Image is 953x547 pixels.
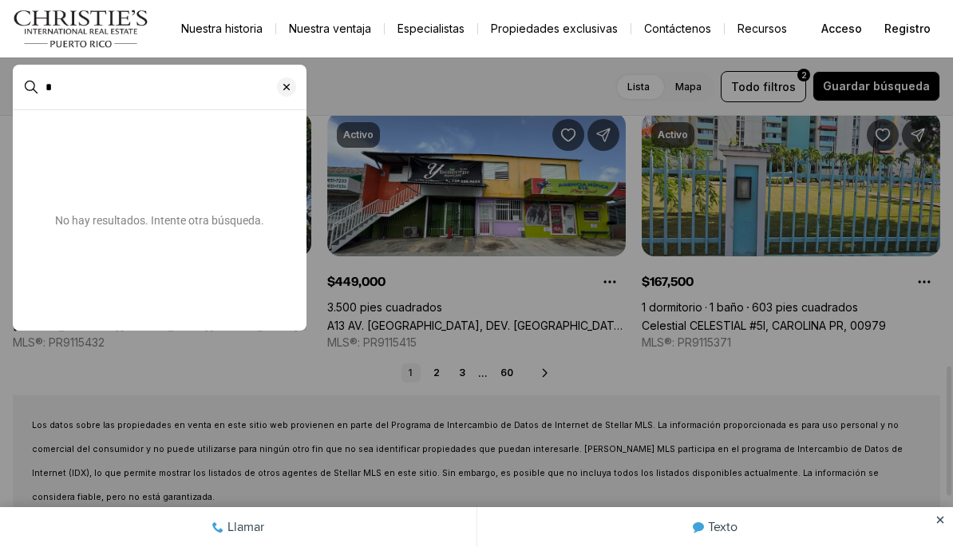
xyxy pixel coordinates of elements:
a: Nuestra historia [168,18,275,40]
font: Llamar [227,22,264,41]
a: Especialistas [385,18,477,40]
font: Contáctenos [644,22,711,35]
img: logo [13,10,149,48]
button: Acceso [812,13,872,45]
a: Propiedades exclusivas [478,18,631,40]
a: Recursos [725,18,800,40]
font: Nuestra ventaja [289,22,371,35]
font: Recursos [737,22,787,35]
button: Contáctenos [631,18,724,40]
font: Texto [708,22,737,41]
font: No hay resultados. Intente otra búsqueda. [55,214,264,227]
font: Propiedades exclusivas [491,22,618,35]
font: Registro [884,22,931,35]
font: Especialistas [397,22,465,35]
a: Nuestra ventaja [276,18,384,40]
button: Registro [875,13,940,45]
font: Acceso [821,22,862,35]
font: Nuestra historia [181,22,263,35]
button: Borrar entrada de búsqueda [277,65,306,109]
